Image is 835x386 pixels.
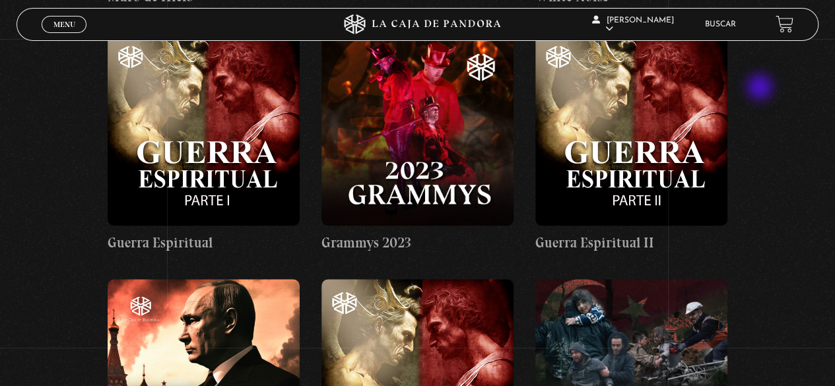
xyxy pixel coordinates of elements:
a: Guerra Espiritual [108,33,300,253]
h4: Guerra Espiritual [108,232,300,253]
span: Cerrar [49,31,80,40]
span: [PERSON_NAME] [592,16,674,33]
a: Buscar [705,20,736,28]
a: Guerra Espiritual II [535,33,727,253]
h4: Grammys 2023 [321,232,514,253]
h4: Guerra Espiritual II [535,232,727,253]
span: Menu [53,20,75,28]
a: View your shopping cart [776,15,793,33]
a: Grammys 2023 [321,33,514,253]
